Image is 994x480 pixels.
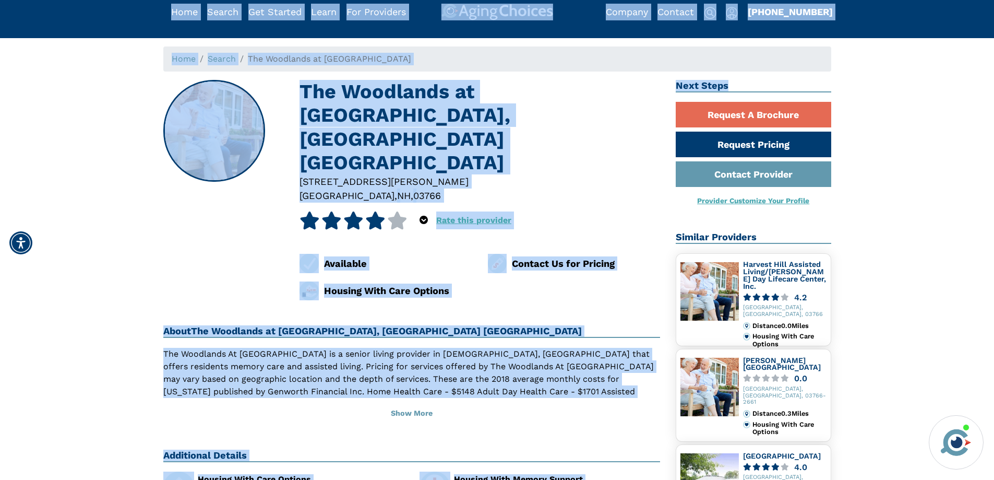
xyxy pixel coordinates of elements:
[441,4,553,20] img: AgingChoices
[743,322,750,330] img: distance.svg
[172,54,196,64] a: Home
[300,80,660,174] h1: The Woodlands at [GEOGRAPHIC_DATA], [GEOGRAPHIC_DATA] [GEOGRAPHIC_DATA]
[743,410,750,417] img: distance.svg
[207,6,238,17] a: Search
[9,231,32,254] div: Accessibility Menu
[208,54,236,64] a: Search
[697,196,809,205] a: Provider Customize Your Profile
[164,81,264,181] img: The Woodlands at Harvest Hill, Lebanon NH
[657,6,694,17] a: Contact
[324,284,472,298] div: Housing With Care Options
[163,402,661,425] button: Show More
[726,7,738,19] img: user-icon.svg
[676,80,831,92] h2: Next Steps
[752,322,826,330] div: Distance 0.0 Miles
[676,132,831,157] a: Request Pricing
[743,294,827,301] a: 4.2
[420,212,428,229] div: Popover trigger
[300,190,394,201] span: [GEOGRAPHIC_DATA]
[676,231,831,244] h2: Similar Providers
[676,102,831,127] a: Request A Brochure
[346,6,406,17] a: For Providers
[676,161,831,187] a: Contact Provider
[163,46,831,72] nav: breadcrumb
[743,356,821,372] a: [PERSON_NAME][GEOGRAPHIC_DATA]
[743,463,827,471] a: 4.0
[512,256,660,271] div: Contact Us for Pricing
[743,452,821,460] a: [GEOGRAPHIC_DATA]
[311,6,337,17] a: Learn
[743,260,826,290] a: Harvest Hill Assisted Living/[PERSON_NAME] Day Lifecare Center, Inc.
[938,425,974,460] img: avatar
[394,190,397,201] span: ,
[752,410,826,417] div: Distance 0.3 Miles
[794,463,807,471] div: 4.0
[248,54,411,64] span: The Woodlands at [GEOGRAPHIC_DATA]
[743,374,827,382] a: 0.0
[743,421,750,428] img: primary.svg
[248,6,302,17] a: Get Started
[413,189,441,203] div: 03766
[207,4,238,20] div: Popover trigger
[606,6,648,17] a: Company
[163,348,661,423] p: The Woodlands At [GEOGRAPHIC_DATA] is a senior living provider in [DEMOGRAPHIC_DATA], [GEOGRAPHIC...
[300,174,660,189] div: [STREET_ADDRESS][PERSON_NAME]
[726,4,738,20] div: Popover trigger
[411,190,413,201] span: ,
[704,7,716,19] img: search-icon.svg
[163,325,661,338] h2: About The Woodlands at [GEOGRAPHIC_DATA], [GEOGRAPHIC_DATA] [GEOGRAPHIC_DATA]
[743,305,827,318] div: [GEOGRAPHIC_DATA], [GEOGRAPHIC_DATA], 03766
[397,190,411,201] span: NH
[171,6,198,17] a: Home
[748,6,833,17] a: [PHONE_NUMBER]
[752,421,826,436] div: Housing With Care Options
[743,333,750,340] img: primary.svg
[163,450,661,462] h2: Additional Details
[787,266,984,409] iframe: iframe
[752,333,826,348] div: Housing With Care Options
[324,256,472,271] div: Available
[436,215,511,225] a: Rate this provider
[743,386,827,406] div: [GEOGRAPHIC_DATA], [GEOGRAPHIC_DATA], 03766-2661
